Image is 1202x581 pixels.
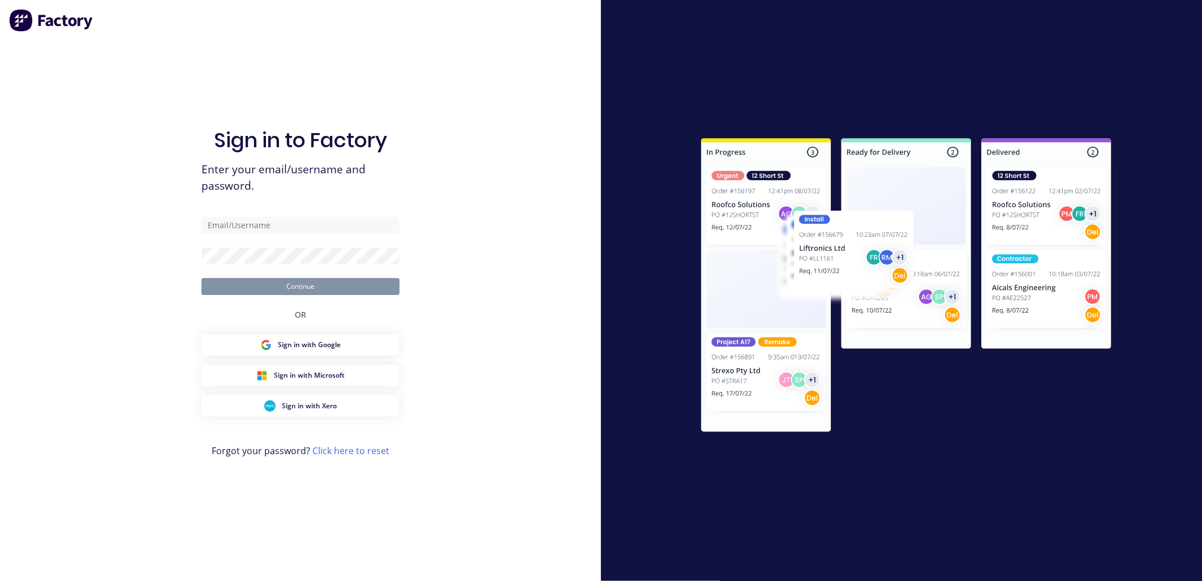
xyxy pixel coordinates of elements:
span: Sign in with Google [278,340,341,350]
h1: Sign in to Factory [214,128,387,152]
span: Forgot your password? [212,444,389,458]
img: Xero Sign in [264,400,276,412]
button: Xero Sign inSign in with Xero [201,395,400,417]
img: Factory [9,9,94,32]
a: Click here to reset [312,445,389,457]
span: Sign in with Microsoft [274,370,345,381]
img: Sign in [676,116,1136,459]
div: OR [295,295,306,334]
img: Microsoft Sign in [256,370,268,381]
img: Google Sign in [260,339,272,351]
button: Microsoft Sign inSign in with Microsoft [201,365,400,386]
input: Email/Username [201,217,400,234]
button: Continue [201,278,400,295]
span: Enter your email/username and password. [201,161,400,194]
button: Google Sign inSign in with Google [201,334,400,356]
span: Sign in with Xero [282,401,337,411]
